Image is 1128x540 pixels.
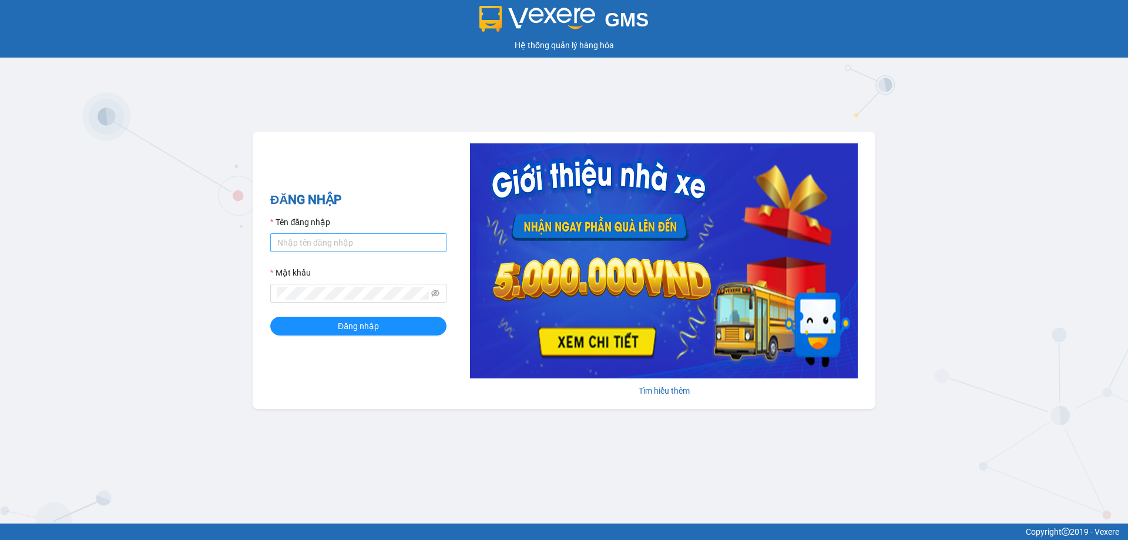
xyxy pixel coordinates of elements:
label: Mật khẩu [270,266,311,279]
div: Copyright 2019 - Vexere [9,525,1119,538]
div: Tìm hiểu thêm [470,384,858,397]
label: Tên đăng nhập [270,216,330,229]
span: eye-invisible [431,289,439,297]
input: Mật khẩu [277,287,429,300]
img: logo 2 [479,6,596,32]
input: Tên đăng nhập [270,233,446,252]
a: GMS [479,18,649,27]
span: copyright [1062,528,1070,536]
span: Đăng nhập [338,320,379,333]
img: banner-0 [470,143,858,378]
button: Đăng nhập [270,317,446,336]
div: Hệ thống quản lý hàng hóa [3,39,1125,52]
h2: ĐĂNG NHẬP [270,190,446,210]
span: GMS [605,9,649,31]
